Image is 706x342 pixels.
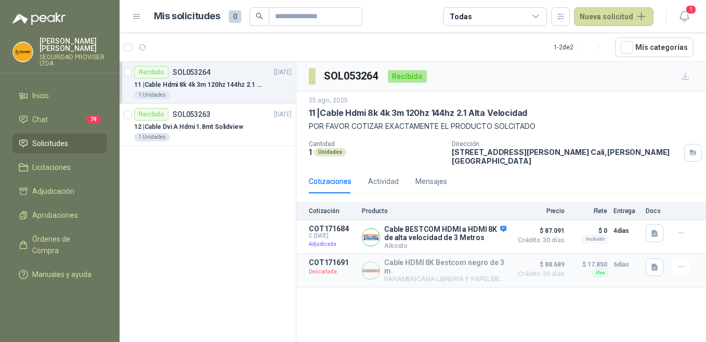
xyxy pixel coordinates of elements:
p: Entrega [613,207,639,215]
div: Mensajes [415,176,447,187]
img: Company Logo [13,42,33,62]
span: Aprobaciones [32,209,78,221]
span: 1 [685,5,697,15]
a: Adjudicación [12,181,107,201]
p: 6 días [613,258,639,271]
span: 79 [86,115,101,124]
span: $ 88.689 [513,258,565,271]
p: SOL053263 [173,111,211,118]
span: Solicitudes [32,138,68,149]
p: Descartada [309,267,356,277]
span: Manuales y ayuda [32,269,91,280]
span: C: [DATE] [309,233,356,239]
span: Chat [32,114,48,125]
a: Manuales y ayuda [12,265,107,284]
a: RecibidoSOL053264[DATE] 11 |Cable Hdmi 8k 4k 3m 120hz 144hz 2.1 Alta Velocidad1 Unidades [120,62,296,104]
p: 11 | Cable Hdmi 8k 4k 3m 120hz 144hz 2.1 Alta Velocidad [134,80,264,90]
p: 12 | Cable Dvi A Hdmi 1.8mt Solidview [134,122,243,132]
p: [STREET_ADDRESS][PERSON_NAME] Cali , [PERSON_NAME][GEOGRAPHIC_DATA] [452,148,680,165]
span: Órdenes de Compra [32,233,97,256]
span: Adjudicación [32,186,74,197]
p: Cantidad [309,140,443,148]
div: Recibido [388,70,427,83]
div: Incluido [583,235,607,243]
img: Logo peakr [12,12,66,25]
div: 1 Unidades [134,133,170,141]
button: 1 [675,7,694,26]
p: Docs [646,207,666,215]
p: [DATE] [274,110,292,120]
p: 4 días [613,225,639,237]
span: $ 87.091 [513,225,565,237]
span: Crédito 30 días [513,237,565,243]
p: $ 17.850 [571,258,607,271]
p: Cotización [309,207,356,215]
p: [PERSON_NAME] [PERSON_NAME] [40,37,107,52]
span: search [256,12,263,20]
p: Adjudicada [309,239,356,249]
a: Chat79 [12,110,107,129]
button: Mís categorías [615,37,694,57]
a: Órdenes de Compra [12,229,107,260]
a: Aprobaciones [12,205,107,225]
p: 25 ago, 2025 [309,96,348,106]
img: Company Logo [362,262,380,279]
a: Solicitudes [12,134,107,153]
p: SOL053264 [173,69,211,76]
p: COT171691 [309,258,356,267]
h3: SOL053264 [324,68,380,84]
div: Todas [450,11,472,22]
p: Alkosto [384,242,506,249]
h1: Mis solicitudes [154,9,220,24]
span: Crédito 30 días [513,271,565,277]
div: Recibido [134,108,168,121]
p: Flete [571,207,607,215]
p: Precio [513,207,565,215]
p: $ 0 [571,225,607,237]
div: Actividad [368,176,399,187]
p: 11 | Cable Hdmi 8k 4k 3m 120hz 144hz 2.1 Alta Velocidad [309,108,527,119]
p: SEGURIDAD PROVISER LTDA [40,54,107,67]
div: Recibido [134,66,168,78]
p: 1 [309,148,312,156]
div: Cotizaciones [309,176,351,187]
div: 1 - 2 de 2 [554,39,607,56]
p: [DATE] [274,68,292,77]
p: Dirección [452,140,680,148]
p: POR FAVOR COTIZAR EXACTAMENTE EL PRODUCTO SOLCITADO [309,121,694,132]
button: Nueva solicitud [574,7,653,26]
div: Flex [593,269,607,277]
p: PANAMERICANA LIBRERIA Y PAPELERIA S.A. [384,275,506,283]
span: Inicio [32,90,49,101]
a: Inicio [12,86,107,106]
p: Producto [362,207,506,215]
a: RecibidoSOL053263[DATE] 12 |Cable Dvi A Hdmi 1.8mt Solidview1 Unidades [120,104,296,146]
span: 0 [229,10,241,23]
img: Company Logo [362,229,380,246]
a: Licitaciones [12,157,107,177]
p: Cable HDMI 8K Bestcom negro de 3 m [384,258,506,275]
span: Licitaciones [32,162,71,173]
p: Cable BESTCOM HDMI a HDMI 8K de alta velocidad de 3 Metros [384,225,506,242]
div: Unidades [314,148,346,156]
div: 1 Unidades [134,91,170,99]
p: COT171684 [309,225,356,233]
